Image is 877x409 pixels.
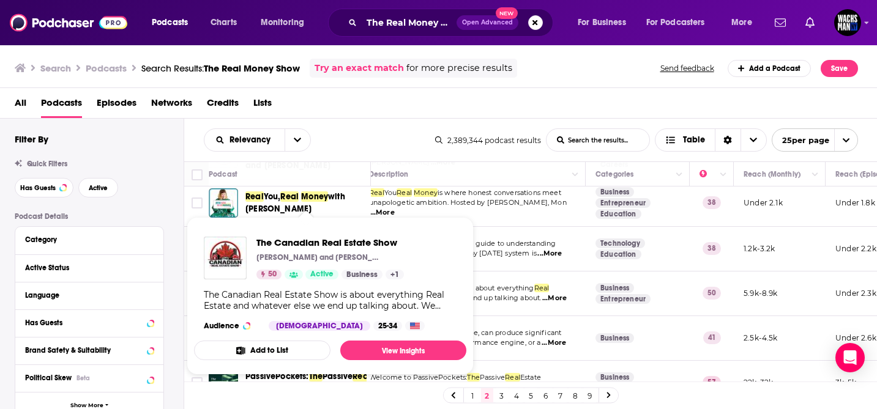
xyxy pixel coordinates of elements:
a: Business [341,270,383,279]
p: Podcast Details [15,212,164,221]
a: All [15,93,26,118]
a: View Insights [340,341,466,360]
span: Real [534,284,550,292]
p: Under 2.6k [835,333,876,343]
span: Episodes [97,93,136,118]
span: Real [280,191,299,202]
span: ...More [542,293,567,303]
div: Categories [595,167,633,182]
span: Table [683,136,705,144]
a: 4 [510,388,523,403]
a: Entrepreneur [595,294,651,304]
img: Podchaser - Follow, Share and Rate Podcasts [10,11,127,34]
span: is where honest conversations meet [438,188,561,197]
div: Search Results: [141,62,300,74]
span: New [496,7,518,19]
a: Business [595,187,634,197]
span: Quick Filters [27,160,67,168]
span: Open Advanced [462,20,513,26]
a: 50 [256,270,282,279]
span: Show More [70,402,103,409]
button: open menu [143,13,204,32]
div: Open Intercom Messenger [835,343,865,372]
button: Add to List [194,341,330,360]
div: [DEMOGRAPHIC_DATA] [269,321,370,331]
a: Education [595,249,641,259]
p: Under 2.3k [835,288,876,298]
div: Sort Direction [715,129,741,151]
button: Brand Safety & Suitability [25,342,154,358]
button: Show profile menu [834,9,861,36]
span: Money [414,188,438,197]
a: RealYou,RealMoneywith [PERSON_NAME] [245,191,367,215]
span: is your guide to understanding [451,239,556,248]
a: The Canadian Real Estate Show [204,237,247,279]
span: Estate [520,373,541,381]
a: Try an exact match [315,61,404,75]
div: Language [25,291,146,300]
span: for more precise results [406,61,512,75]
p: 1.2k-3.2k [744,243,775,254]
span: Real [397,188,412,197]
div: Description [369,167,408,182]
span: Toggle select row [192,197,203,208]
span: Real [369,188,384,197]
div: Brand Safety & Suitability [25,346,143,355]
div: The Canadian Real Estate Show is about everything Real Estate and whatever else we end up talking... [204,289,457,311]
button: Category [25,232,154,247]
h2: Choose List sort [204,128,311,152]
a: Lists [253,93,272,118]
a: 6 [540,388,552,403]
a: Charts [203,13,244,32]
span: Money [301,191,328,202]
h3: Podcasts [86,62,127,74]
span: Active [310,268,334,281]
button: Column Actions [672,168,687,182]
h3: Search [40,62,71,74]
input: Search podcasts, credits, & more... [362,13,457,32]
a: Credits [207,93,239,118]
a: Education [595,209,641,219]
p: Under 1.8k [835,197,875,208]
a: Real You, Real Money with Ray Dodd [209,188,238,218]
span: ...More [537,249,562,259]
button: Open AdvancedNew [457,15,518,30]
a: Business [595,283,634,293]
a: Show notifications dropdown [800,12,819,33]
span: 50 [268,268,277,281]
span: The Real Money Show [204,62,300,74]
button: Column Actions [716,168,731,182]
a: Podcasts [41,93,82,118]
a: Business [595,372,634,382]
span: Charts [211,14,237,31]
p: Under 2.2k [835,243,876,254]
span: Relevancy [230,136,275,144]
span: Real [505,373,520,381]
button: open menu [285,129,310,151]
span: You, [264,191,281,202]
div: Search podcasts, credits, & more... [340,9,565,37]
a: 7 [554,388,567,403]
a: 8 [569,388,581,403]
div: Beta [77,374,90,382]
p: 5.9k-8.9k [744,288,778,298]
span: Monitoring [261,14,304,31]
span: ...More [542,338,566,348]
a: Show notifications dropdown [770,12,791,33]
button: open menu [569,13,641,32]
span: For Podcasters [646,14,705,31]
div: Active Status [25,263,146,272]
p: 38 [703,196,721,208]
div: Power Score [700,167,717,182]
a: +1 [386,270,404,279]
button: Has Guests [25,315,154,330]
p: [PERSON_NAME] and [PERSON_NAME] [256,252,379,262]
button: Choose View [655,128,767,152]
a: 5 [525,388,537,403]
div: 25-34 [373,321,402,331]
span: unapologetic ambition. Hosted by [PERSON_NAME], Mon [369,198,567,207]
